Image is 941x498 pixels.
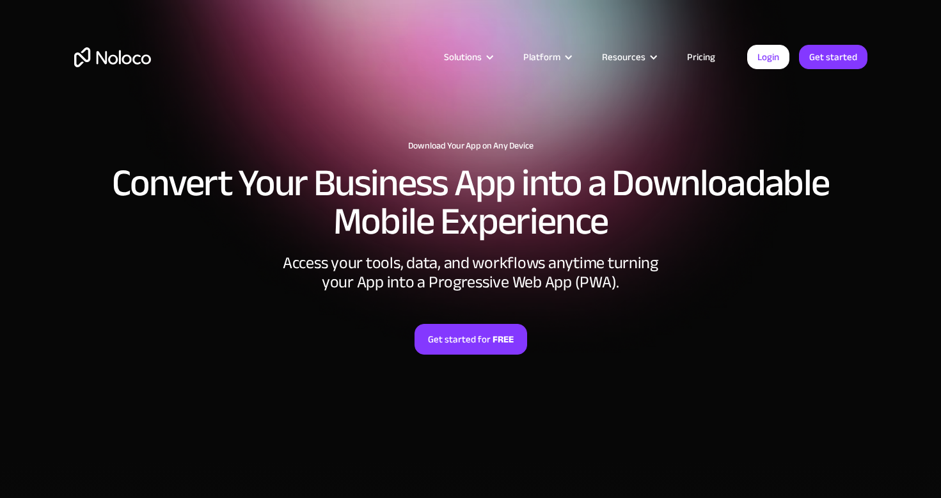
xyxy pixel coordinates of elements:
a: Pricing [671,49,731,65]
div: Platform [523,49,560,65]
h2: Convert Your Business App into a Downloadable Mobile Experience [74,164,867,241]
div: Resources [602,49,645,65]
a: home [74,47,151,67]
div: Solutions [428,49,507,65]
div: Access your tools, data, and workflows anytime turning your App into a Progressive Web App (PWA). [279,253,663,292]
a: Login [747,45,789,69]
div: Platform [507,49,586,65]
div: Resources [586,49,671,65]
a: Get started forFREE [415,324,527,355]
a: Get started [799,45,867,69]
h1: Download Your App on Any Device [74,141,867,151]
strong: FREE [493,331,514,348]
div: Solutions [444,49,482,65]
